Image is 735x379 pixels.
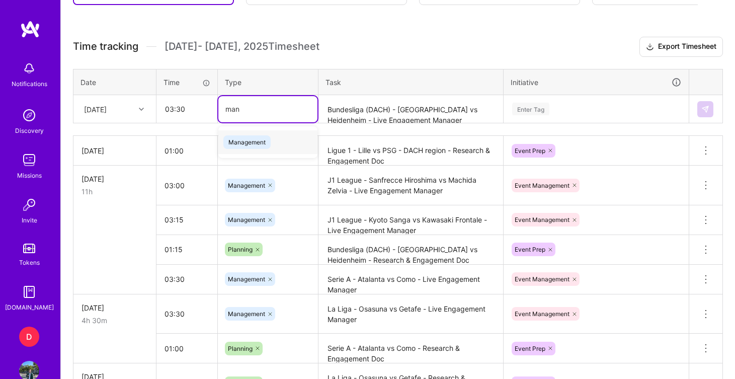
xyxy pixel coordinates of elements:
input: HH:MM [157,96,217,122]
div: [DATE] [81,145,148,156]
textarea: J1 League - Kyoto Sanga vs Kawasaki Frontale - Live Engagement Manager [319,206,502,234]
div: Time [164,77,210,88]
span: Event Management [515,275,569,283]
th: Date [73,69,156,95]
span: Management [228,310,265,318]
span: [DATE] - [DATE] , 2025 Timesheet [165,40,319,53]
span: Planning [228,345,253,352]
span: Event Management [515,216,569,223]
span: Management [228,182,265,189]
a: D [17,327,42,347]
div: Initiative [511,77,682,88]
div: Discovery [15,125,44,136]
input: HH:MM [156,266,217,292]
div: D [19,327,39,347]
span: Event Management [515,310,569,318]
div: Tokens [19,257,40,268]
span: Event Prep [515,246,545,253]
textarea: La Liga - Osasuna vs Getafe - Live Engagement Manager [319,295,502,333]
div: [DATE] [81,174,148,184]
span: Event Prep [515,147,545,155]
img: guide book [19,282,39,302]
i: icon Chevron [139,107,144,112]
img: logo [20,20,40,38]
div: 4h 30m [81,315,148,326]
i: icon Download [646,42,654,52]
div: Enter Tag [512,101,549,117]
img: tokens [23,244,35,253]
img: discovery [19,105,39,125]
input: HH:MM [156,172,217,199]
span: Planning [228,246,253,253]
button: Export Timesheet [639,37,723,57]
th: Type [218,69,318,95]
img: teamwork [19,150,39,170]
img: Invite [19,195,39,215]
div: Notifications [12,79,47,89]
span: Event Prep [515,345,545,352]
textarea: Ligue 1 - Lille vs PSG - DACH region - Research & Engagement Doc [319,137,502,165]
span: Management [223,135,271,149]
span: Management [228,216,265,223]
input: HH:MM [156,137,217,164]
span: Event Management [515,182,569,189]
textarea: Bundesliga (DACH) - [GEOGRAPHIC_DATA] vs Heidenheim - Live Engagement Manager [319,96,502,123]
img: bell [19,58,39,79]
div: [DATE] [81,302,148,313]
span: Time tracking [73,40,138,53]
img: Submit [701,105,709,113]
textarea: Serie A - Atalanta vs Como - Live Engagement Manager [319,266,502,293]
div: [DATE] [84,104,107,114]
textarea: J1 League - Sanfrecce Hiroshima vs Machida Zelvia - Live Engagement Manager [319,167,502,204]
input: HH:MM [156,236,217,263]
textarea: Serie A - Atalanta vs Como - Research & Engagement Doc [319,335,502,362]
input: HH:MM [156,206,217,233]
div: Missions [17,170,42,181]
span: Management [228,275,265,283]
th: Task [318,69,504,95]
div: [DOMAIN_NAME] [5,302,54,313]
input: HH:MM [156,300,217,327]
input: HH:MM [156,335,217,362]
div: Invite [22,215,37,225]
div: 11h [81,186,148,197]
textarea: Bundesliga (DACH) - [GEOGRAPHIC_DATA] vs Heidenheim - Research & Engagement Doc [319,236,502,264]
